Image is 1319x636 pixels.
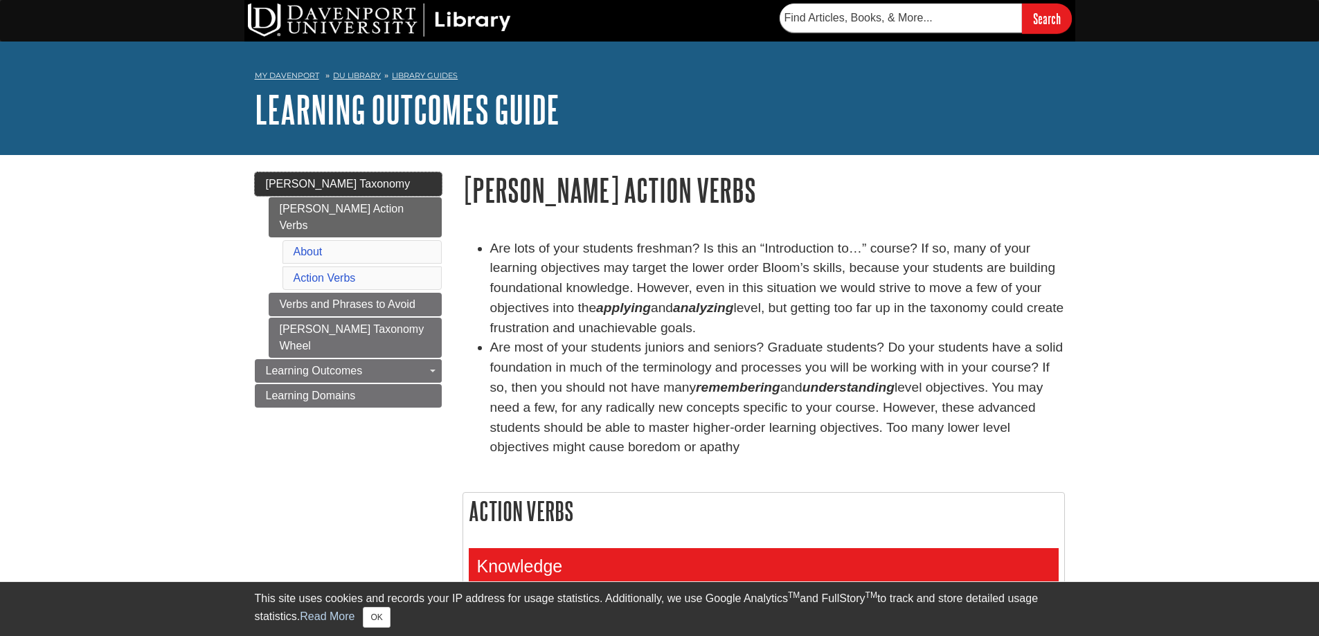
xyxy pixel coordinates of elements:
[255,172,442,196] a: [PERSON_NAME] Taxonomy
[266,365,363,376] span: Learning Outcomes
[392,71,458,80] a: Library Guides
[470,549,1057,583] h3: Knowledge
[802,380,895,394] em: understanding
[294,272,356,284] a: Action Verbs
[248,3,511,37] img: DU Library
[300,610,355,622] a: Read More
[788,590,800,600] sup: TM
[865,590,877,600] sup: TM
[269,197,442,237] a: [PERSON_NAME] Action Verbs
[333,71,381,80] a: DU Library
[255,359,442,383] a: Learning Outcomes
[780,3,1022,33] input: Find Articles, Books, & More...
[463,172,1065,208] h1: [PERSON_NAME] Action Verbs
[255,66,1065,89] nav: breadcrumb
[780,3,1072,33] form: Searches DU Library's articles, books, and more
[490,338,1065,457] li: Are most of your students juniors and seniors? Graduate students? Do your students have a solid f...
[490,239,1065,338] li: Are lots of your students freshman? Is this an “Introduction to…” course? If so, many of your lea...
[266,178,411,190] span: [PERSON_NAME] Taxonomy
[696,380,780,394] em: remembering
[266,390,356,401] span: Learning Domains
[255,88,559,131] a: Learning Outcomes Guide
[255,590,1065,628] div: This site uses cookies and records your IP address for usage statistics. Additionally, we use Goo...
[1022,3,1072,33] input: Search
[255,384,442,408] a: Learning Domains
[269,293,442,316] a: Verbs and Phrases to Avoid
[255,70,319,82] a: My Davenport
[673,300,733,315] strong: analyzing
[596,300,651,315] strong: applying
[294,246,323,257] a: About
[269,318,442,358] a: [PERSON_NAME] Taxonomy Wheel
[363,607,390,628] button: Close
[255,172,442,408] div: Guide Page Menu
[463,493,1064,529] h2: Action Verbs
